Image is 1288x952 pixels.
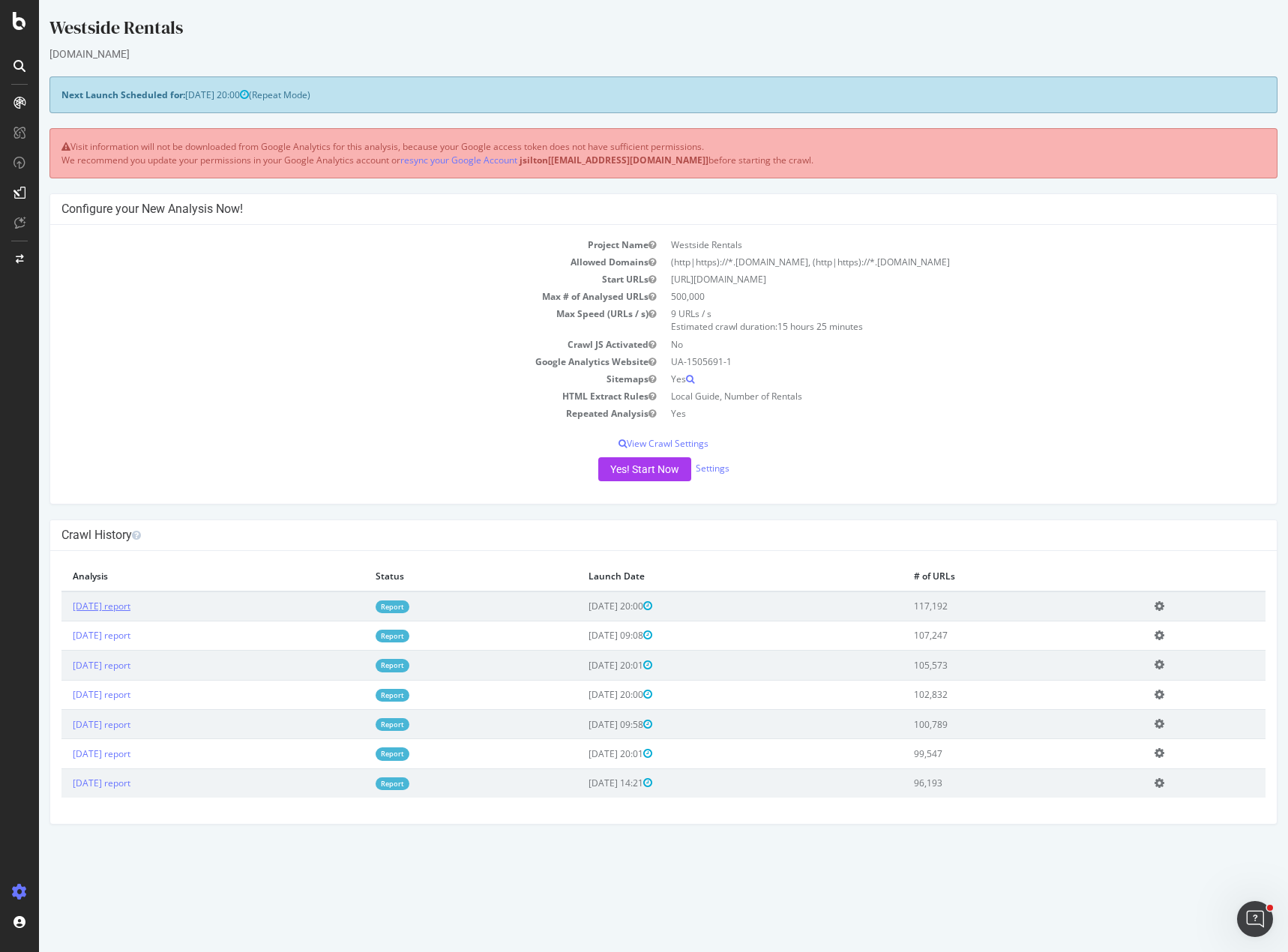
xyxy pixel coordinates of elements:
[550,777,613,789] span: [DATE] 14:21
[22,202,1227,217] h4: Configure your New Analysis Now!
[22,236,625,253] td: Project Name
[10,76,1239,113] div: (Repeat Mode)
[337,689,370,702] a: Report
[337,630,370,642] a: Report
[337,659,370,672] a: Report
[864,768,1104,798] td: 96,193
[625,405,1227,422] td: Yes
[538,562,864,591] th: Launch Date
[864,651,1104,680] td: 105,573
[864,739,1104,768] td: 99,547
[22,271,625,288] td: Start URLs
[10,15,1239,46] div: Westside Rentals
[657,463,690,475] a: Settings
[34,688,91,701] a: [DATE] report
[337,747,370,760] a: Report
[22,388,625,405] td: HTML Extract Rules
[337,600,370,613] a: Report
[625,305,1227,335] td: 9 URLs / s Estimated crawl duration:
[550,718,613,731] span: [DATE] 09:58
[34,777,91,789] a: [DATE] report
[625,388,1227,405] td: Local Guide, Number of Rentals
[550,629,613,642] span: [DATE] 09:08
[550,688,613,701] span: [DATE] 20:00
[625,236,1227,253] td: Westside Rentals
[22,353,625,370] td: Google Analytics Website
[864,680,1104,709] td: 102,832
[34,600,91,612] a: [DATE] report
[34,659,91,672] a: [DATE] report
[22,88,146,101] strong: Next Launch Scheduled for:
[550,659,613,672] span: [DATE] 20:01
[361,154,478,166] a: resync your Google Account
[550,747,613,760] span: [DATE] 20:01
[22,253,625,271] td: Allowed Domains
[22,562,325,591] th: Analysis
[481,154,669,166] b: jsilton[[EMAIL_ADDRESS][DOMAIN_NAME]]
[22,405,625,422] td: Repeated Analysis
[864,621,1104,650] td: 107,247
[1237,901,1273,937] iframe: Intercom live chat
[864,591,1104,621] td: 117,192
[625,353,1227,370] td: UA-1505691-1
[625,271,1227,288] td: [URL][DOMAIN_NAME]
[34,747,91,760] a: [DATE] report
[625,370,1227,388] td: Yes
[738,320,824,333] span: 15 hours 25 minutes
[337,777,370,790] a: Report
[625,336,1227,353] td: No
[22,528,1227,543] h4: Crawl History
[550,600,613,612] span: [DATE] 20:00
[34,629,91,642] a: [DATE] report
[337,718,370,731] a: Report
[559,457,652,481] button: Yes! Start Now
[22,288,625,305] td: Max # of Analysed URLs
[22,305,625,335] td: Max Speed (URLs / s)
[864,562,1104,591] th: # of URLs
[10,46,1239,61] div: [DOMAIN_NAME]
[34,718,91,731] a: [DATE] report
[864,709,1104,738] td: 100,789
[146,88,210,101] span: [DATE] 20:00
[22,336,625,353] td: Crawl JS Activated
[10,128,1239,178] div: Visit information will not be downloaded from Google Analytics for this analysis, because your Go...
[22,370,625,388] td: Sitemaps
[325,562,538,591] th: Status
[625,288,1227,305] td: 500,000
[22,437,1227,450] p: View Crawl Settings
[625,253,1227,271] td: (http|https)://*.[DOMAIN_NAME], (http|https)://*.[DOMAIN_NAME]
